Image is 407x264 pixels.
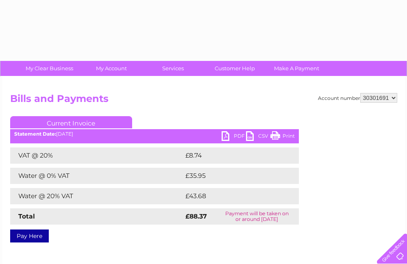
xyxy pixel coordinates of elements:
[318,93,397,103] div: Account number
[10,188,183,204] td: Water @ 20% VAT
[270,131,295,143] a: Print
[183,168,282,184] td: £35.95
[10,147,183,164] td: VAT @ 20%
[10,229,49,242] a: Pay Here
[10,168,183,184] td: Water @ 0% VAT
[10,93,397,108] h2: Bills and Payments
[185,212,207,220] strong: £88.37
[14,131,56,137] b: Statement Date:
[78,61,145,76] a: My Account
[222,131,246,143] a: PDF
[18,212,35,220] strong: Total
[10,116,132,128] a: Current Invoice
[263,61,330,76] a: Make A Payment
[10,131,299,137] div: [DATE]
[201,61,268,76] a: Customer Help
[215,208,299,225] td: Payment will be taken on or around [DATE]
[246,131,270,143] a: CSV
[139,61,207,76] a: Services
[183,188,283,204] td: £43.68
[16,61,83,76] a: My Clear Business
[183,147,280,164] td: £8.74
